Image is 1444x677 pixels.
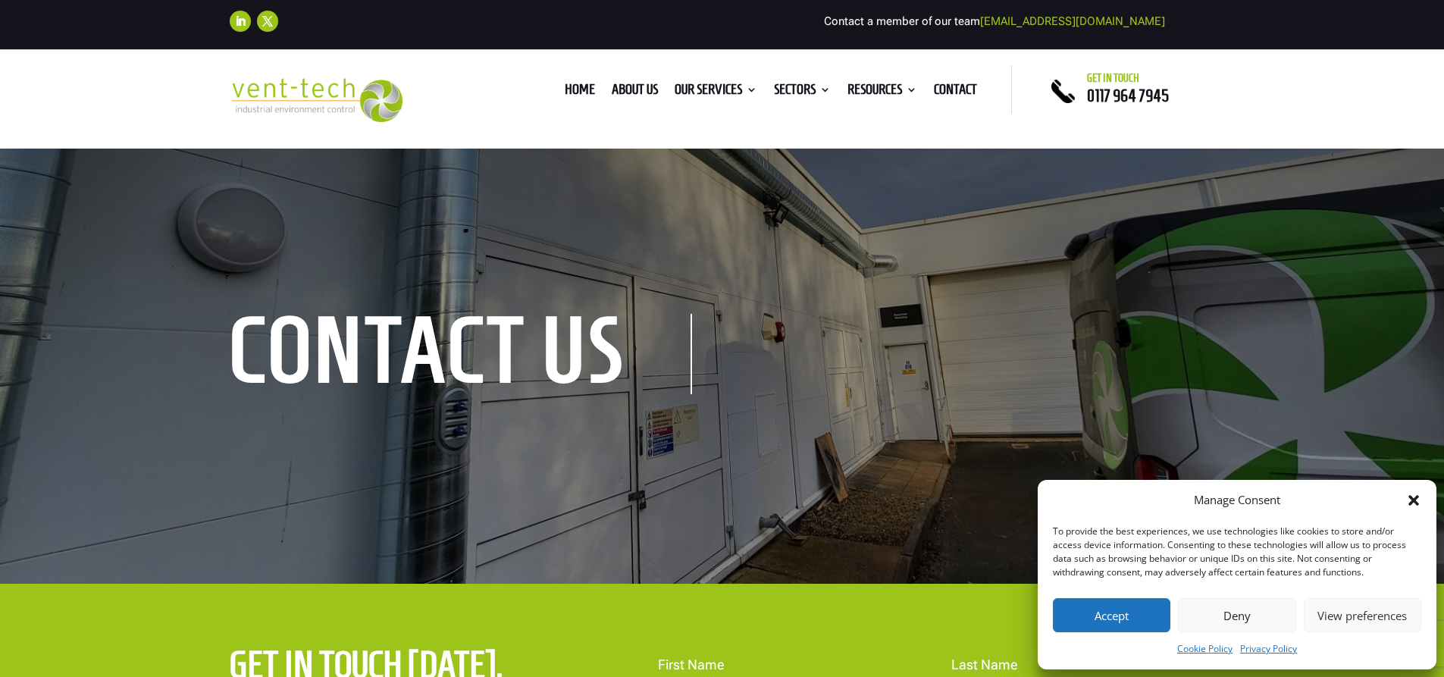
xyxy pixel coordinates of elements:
[1178,598,1295,632] button: Deny
[1177,640,1233,658] a: Cookie Policy
[257,11,278,32] a: Follow on X
[1240,640,1297,658] a: Privacy Policy
[824,14,1165,28] span: Contact a member of our team
[230,78,403,123] img: 2023-09-27T08_35_16.549ZVENT-TECH---Clear-background
[1194,491,1280,509] div: Manage Consent
[230,11,251,32] a: Follow on LinkedIn
[847,84,917,101] a: Resources
[1304,598,1421,632] button: View preferences
[565,84,595,101] a: Home
[980,14,1165,28] a: [EMAIL_ADDRESS][DOMAIN_NAME]
[1053,525,1420,579] div: To provide the best experiences, we use technologies like cookies to store and/or access device i...
[1087,72,1139,84] span: Get in touch
[675,84,757,101] a: Our Services
[612,84,658,101] a: About us
[934,84,977,101] a: Contact
[1406,493,1421,508] div: Close dialog
[1087,86,1169,105] a: 0117 964 7945
[774,84,831,101] a: Sectors
[1053,598,1170,632] button: Accept
[230,314,692,394] h1: contact us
